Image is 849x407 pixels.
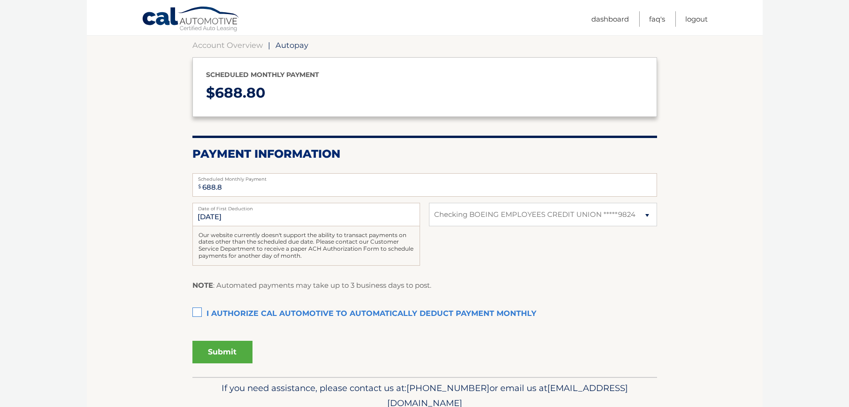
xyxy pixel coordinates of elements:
span: Autopay [275,40,308,50]
label: Scheduled Monthly Payment [192,173,657,181]
a: Dashboard [591,11,629,27]
p: : Automated payments may take up to 3 business days to post. [192,279,431,292]
span: | [268,40,270,50]
h2: Payment Information [192,147,657,161]
a: FAQ's [649,11,665,27]
div: Our website currently doesn't support the ability to transact payments on dates other than the sc... [192,226,420,266]
button: Submit [192,341,252,363]
span: $ [195,176,204,197]
input: Payment Date [192,203,420,226]
p: $ [206,81,643,106]
input: Payment Amount [192,173,657,197]
a: Cal Automotive [142,6,240,33]
label: Date of First Deduction [192,203,420,210]
a: Logout [685,11,708,27]
label: I authorize cal automotive to automatically deduct payment monthly [192,305,657,323]
strong: NOTE [192,281,213,290]
span: 688.80 [215,84,265,101]
p: Scheduled monthly payment [206,69,643,81]
span: [PHONE_NUMBER] [406,383,490,393]
a: Account Overview [192,40,263,50]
